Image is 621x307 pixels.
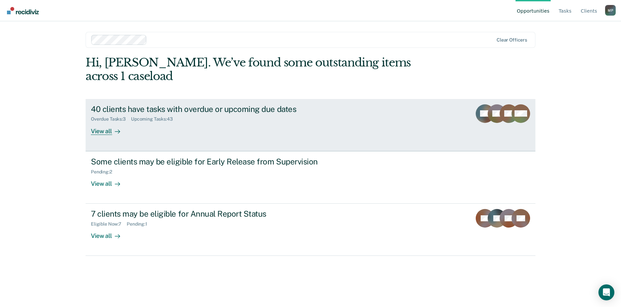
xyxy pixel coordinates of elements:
div: Pending : 1 [127,221,153,227]
div: M P [605,5,616,16]
div: Pending : 2 [91,169,117,175]
a: 40 clients have tasks with overdue or upcoming due datesOverdue Tasks:3Upcoming Tasks:43View all [86,99,535,151]
div: View all [91,174,128,187]
div: Hi, [PERSON_NAME]. We’ve found some outstanding items across 1 caseload [86,56,446,83]
img: Recidiviz [7,7,39,14]
div: View all [91,122,128,135]
a: 7 clients may be eligible for Annual Report StatusEligible Now:7Pending:1View all [86,204,535,256]
a: Some clients may be eligible for Early Release from SupervisionPending:2View all [86,151,535,204]
div: Upcoming Tasks : 43 [131,116,178,122]
div: Clear officers [497,37,527,43]
div: 40 clients have tasks with overdue or upcoming due dates [91,104,324,114]
div: 7 clients may be eligible for Annual Report Status [91,209,324,219]
div: View all [91,227,128,240]
div: Eligible Now : 7 [91,221,127,227]
button: Profile dropdown button [605,5,616,16]
div: Open Intercom Messenger [598,284,614,300]
div: Some clients may be eligible for Early Release from Supervision [91,157,324,166]
div: Overdue Tasks : 3 [91,116,131,122]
